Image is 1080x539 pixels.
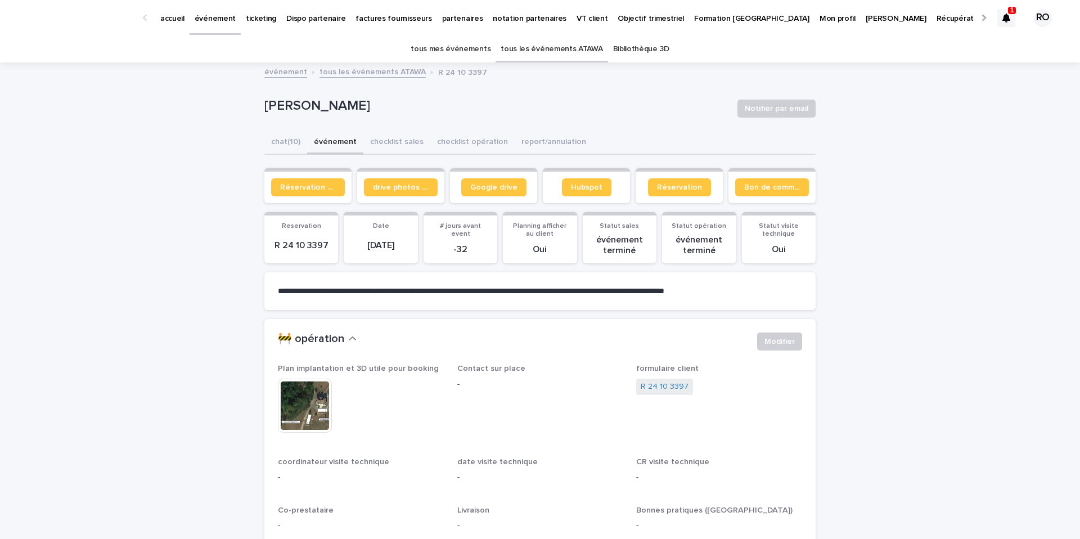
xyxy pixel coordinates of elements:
[1010,6,1014,14] p: 1
[278,520,444,532] p: -
[457,506,489,514] span: Livraison
[278,471,444,483] p: -
[264,65,307,78] a: événement
[648,178,711,196] a: Réservation
[319,65,426,78] a: tous les événements ATAWA
[278,333,357,346] button: 🚧 opération
[745,103,808,114] span: Notifier par email
[501,36,602,62] a: tous les événements ATAWA
[757,333,802,351] button: Modifier
[350,240,411,251] p: [DATE]
[1034,9,1052,27] div: RO
[280,183,336,191] span: Réservation client
[744,183,800,191] span: Bon de commande
[672,223,726,230] span: Statut opération
[278,365,439,372] span: Plan implantation et 3D utile pour booking
[457,520,623,532] p: -
[749,244,809,255] p: Oui
[562,178,611,196] a: Hubspot
[271,178,345,196] a: Réservation client
[364,178,438,196] a: drive photos coordinateur
[461,178,526,196] a: Google drive
[411,36,490,62] a: tous mes événements
[513,223,566,237] span: Planning afficher au client
[735,178,809,196] a: Bon de commande
[636,365,699,372] span: formulaire client
[440,223,481,237] span: # jours avant event
[510,244,570,255] p: Oui
[271,240,331,251] p: R 24 10 3397
[457,458,538,466] span: date visite technique
[278,458,389,466] span: coordinateur visite technique
[600,223,639,230] span: Statut sales
[457,379,623,390] p: -
[657,183,702,191] span: Réservation
[22,7,132,29] img: Ls34BcGeRexTGTNfXpUC
[571,183,602,191] span: Hubspot
[438,65,487,78] p: R 24 10 3397
[363,131,430,155] button: checklist sales
[457,365,525,372] span: Contact sur place
[759,223,799,237] span: Statut visite technique
[264,131,307,155] button: chat (10)
[636,520,802,532] p: -
[430,131,515,155] button: checklist opération
[278,333,344,346] h2: 🚧 opération
[515,131,593,155] button: report/annulation
[373,223,389,230] span: Date
[278,506,334,514] span: Co-prestataire
[457,471,623,483] p: -
[373,183,429,191] span: drive photos coordinateur
[669,235,729,256] p: événement terminé
[636,471,802,483] p: -
[764,336,795,347] span: Modifier
[997,9,1015,27] div: 1
[307,131,363,155] button: événement
[430,244,490,255] p: -32
[641,381,688,393] a: R 24 10 3397
[470,183,517,191] span: Google drive
[282,223,321,230] span: Reservation
[613,36,669,62] a: Bibliothèque 3D
[636,506,793,514] span: Bonnes pratiques ([GEOGRAPHIC_DATA])
[737,100,816,118] button: Notifier par email
[636,458,709,466] span: CR visite technique
[589,235,650,256] p: événement terminé
[264,98,728,114] p: [PERSON_NAME]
